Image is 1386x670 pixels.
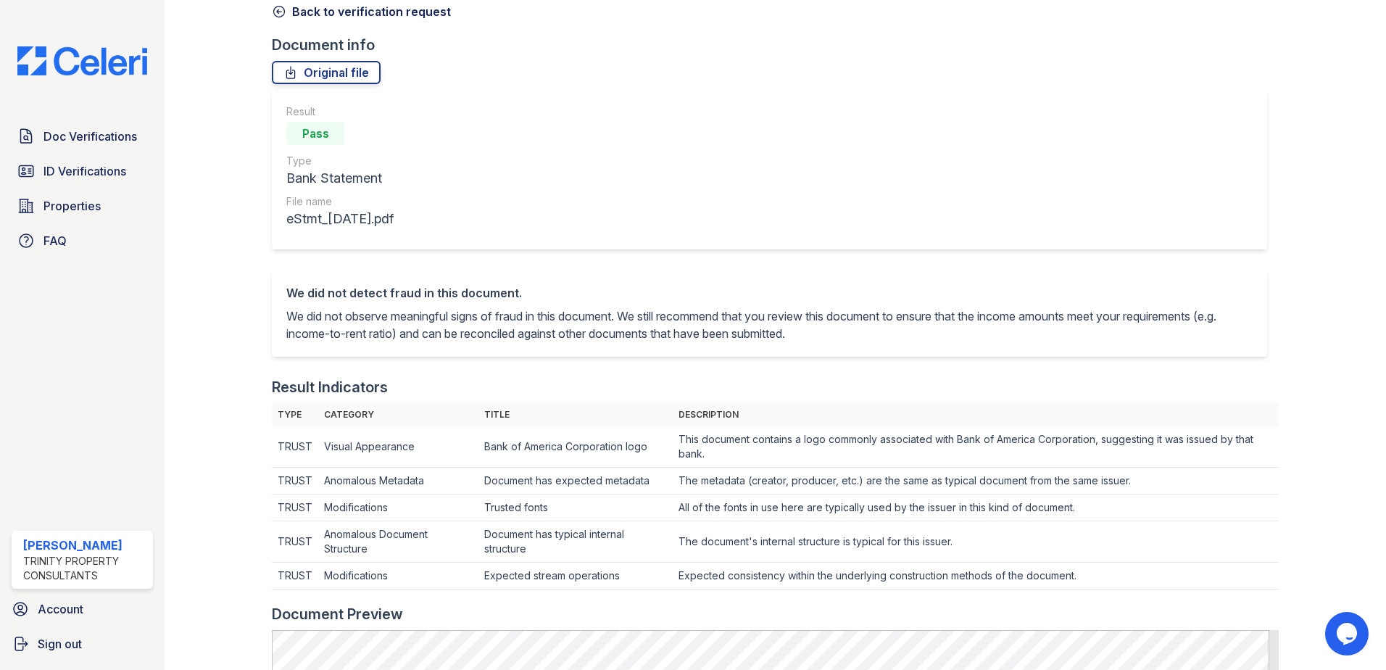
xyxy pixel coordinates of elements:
[318,495,478,521] td: Modifications
[272,35,1279,55] div: Document info
[12,157,153,186] a: ID Verifications
[318,563,478,590] td: Modifications
[286,307,1253,342] p: We did not observe meaningful signs of fraud in this document. We still recommend that you review...
[478,521,673,563] td: Document has typical internal structure
[43,128,137,145] span: Doc Verifications
[272,61,381,84] a: Original file
[1325,612,1372,655] iframe: chat widget
[272,563,318,590] td: TRUST
[673,495,1279,521] td: All of the fonts in use here are typically used by the issuer in this kind of document.
[318,426,478,468] td: Visual Appearance
[6,629,159,658] a: Sign out
[43,232,67,249] span: FAQ
[286,284,1253,302] div: We did not detect fraud in this document.
[478,468,673,495] td: Document has expected metadata
[286,122,344,145] div: Pass
[272,377,388,397] div: Result Indicators
[318,403,478,426] th: Category
[478,426,673,468] td: Bank of America Corporation logo
[673,563,1279,590] td: Expected consistency within the underlying construction methods of the document.
[286,154,394,168] div: Type
[272,604,403,624] div: Document Preview
[6,46,159,75] img: CE_Logo_Blue-a8612792a0a2168367f1c8372b55b34899dd931a85d93a1a3d3e32e68fde9ad4.png
[43,197,101,215] span: Properties
[478,403,673,426] th: Title
[318,521,478,563] td: Anomalous Document Structure
[272,3,451,20] a: Back to verification request
[673,403,1279,426] th: Description
[38,635,82,653] span: Sign out
[23,554,147,583] div: Trinity Property Consultants
[12,226,153,255] a: FAQ
[23,537,147,554] div: [PERSON_NAME]
[272,426,318,468] td: TRUST
[6,595,159,624] a: Account
[478,495,673,521] td: Trusted fonts
[43,162,126,180] span: ID Verifications
[272,403,318,426] th: Type
[286,168,394,189] div: Bank Statement
[286,104,394,119] div: Result
[12,122,153,151] a: Doc Verifications
[478,563,673,590] td: Expected stream operations
[12,191,153,220] a: Properties
[673,521,1279,563] td: The document's internal structure is typical for this issuer.
[286,209,394,229] div: eStmt_[DATE].pdf
[38,600,83,618] span: Account
[286,194,394,209] div: File name
[318,468,478,495] td: Anomalous Metadata
[673,468,1279,495] td: The metadata (creator, producer, etc.) are the same as typical document from the same issuer.
[673,426,1279,468] td: This document contains a logo commonly associated with Bank of America Corporation, suggesting it...
[272,468,318,495] td: TRUST
[272,495,318,521] td: TRUST
[272,521,318,563] td: TRUST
